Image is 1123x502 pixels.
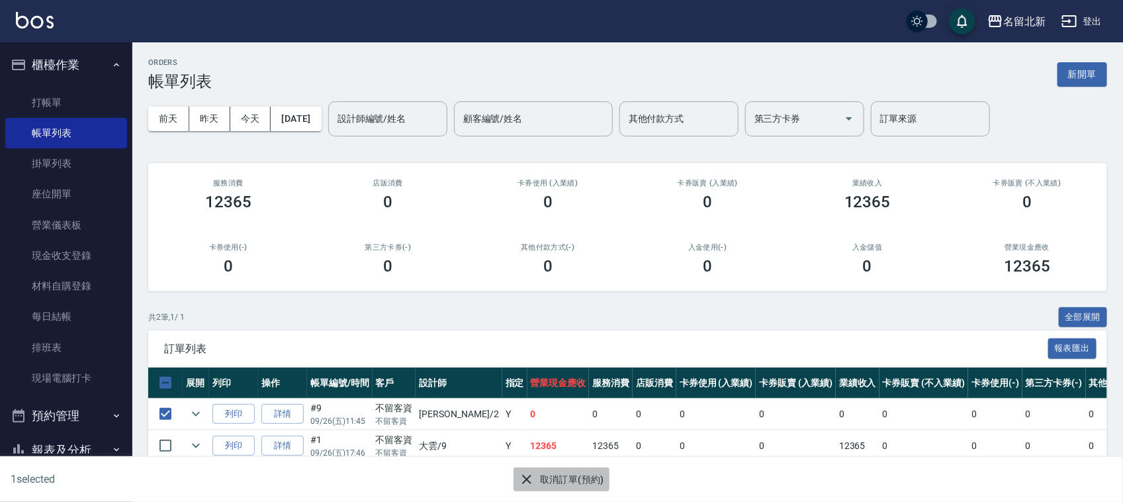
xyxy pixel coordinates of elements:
[803,243,932,252] h2: 入金儲值
[502,430,527,462] td: Y
[324,179,453,187] h2: 店販消費
[1022,430,1086,462] td: 0
[1022,368,1086,399] th: 第三方卡券(-)
[148,107,189,131] button: 前天
[527,399,590,430] td: 0
[756,368,836,399] th: 卡券販賣 (入業績)
[183,368,209,399] th: 展開
[258,368,307,399] th: 操作
[703,193,712,211] h3: 0
[964,179,1092,187] h2: 卡券販賣 (不入業績)
[502,399,527,430] td: Y
[383,193,392,211] h3: 0
[633,368,676,399] th: 店販消費
[502,368,527,399] th: 指定
[5,301,127,332] a: 每日結帳
[844,193,891,211] h3: 12365
[1022,399,1086,430] td: 0
[310,447,369,459] p: 09/26 (五) 17:46
[5,240,127,271] a: 現金收支登錄
[5,179,127,209] a: 座位開單
[307,368,373,399] th: 帳單編號/時間
[1056,9,1107,34] button: 登出
[261,404,304,425] a: 詳情
[16,12,54,28] img: Logo
[543,257,553,276] h3: 0
[376,447,413,459] p: 不留客資
[5,118,127,148] a: 帳單列表
[968,430,1022,462] td: 0
[5,433,127,468] button: 報表及分析
[164,342,1048,356] span: 訂單列表
[224,257,233,276] h3: 0
[968,368,1022,399] th: 卡券使用(-)
[148,72,212,91] h3: 帳單列表
[5,332,127,363] a: 排班表
[863,257,872,276] h3: 0
[514,468,609,492] button: 取消訂單(預約)
[484,243,612,252] h2: 其他付款方式(-)
[949,8,975,34] button: save
[310,415,369,427] p: 09/26 (五) 11:45
[964,243,1092,252] h2: 營業現金應收
[376,415,413,427] p: 不留客資
[5,48,127,82] button: 櫃檯作業
[5,363,127,393] a: 現場電腦打卡
[148,311,185,323] p: 共 2 筆, 1 / 1
[230,107,271,131] button: 今天
[5,210,127,240] a: 營業儀表板
[383,257,392,276] h3: 0
[416,368,502,399] th: 設計師
[307,399,373,430] td: #9
[1059,307,1108,328] button: 全部展開
[1048,342,1097,354] a: 報表匯出
[527,430,590,462] td: 12365
[1004,257,1050,276] h3: 12365
[879,399,968,430] td: 0
[633,430,676,462] td: 0
[756,399,836,430] td: 0
[756,430,836,462] td: 0
[209,368,258,399] th: 列印
[982,8,1051,35] button: 名留北新
[543,193,553,211] h3: 0
[589,368,633,399] th: 服務消費
[186,436,206,456] button: expand row
[373,368,416,399] th: 客戶
[189,107,230,131] button: 昨天
[484,179,612,187] h2: 卡券使用 (入業績)
[164,179,292,187] h3: 服務消費
[5,399,127,433] button: 預約管理
[879,368,968,399] th: 卡券販賣 (不入業績)
[1057,62,1107,87] button: 新開單
[416,399,502,430] td: [PERSON_NAME] /2
[212,436,255,456] button: 列印
[644,179,772,187] h2: 卡券販賣 (入業績)
[1022,193,1032,211] h3: 0
[324,243,453,252] h2: 第三方卡券(-)
[5,87,127,118] a: 打帳單
[205,193,251,211] h3: 12365
[836,368,879,399] th: 業績收入
[676,399,756,430] td: 0
[633,399,676,430] td: 0
[376,433,413,447] div: 不留客資
[836,399,879,430] td: 0
[968,399,1022,430] td: 0
[1048,338,1097,359] button: 報表匯出
[148,58,212,67] h2: ORDERS
[838,108,860,129] button: Open
[1003,13,1046,30] div: 名留北新
[676,368,756,399] th: 卡券使用 (入業績)
[676,430,756,462] td: 0
[589,399,633,430] td: 0
[164,243,292,252] h2: 卡券使用(-)
[271,107,321,131] button: [DATE]
[527,368,590,399] th: 營業現金應收
[307,430,373,462] td: #1
[212,404,255,425] button: 列印
[879,430,968,462] td: 0
[1057,68,1107,80] a: 新開單
[644,243,772,252] h2: 入金使用(-)
[261,436,304,456] a: 詳情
